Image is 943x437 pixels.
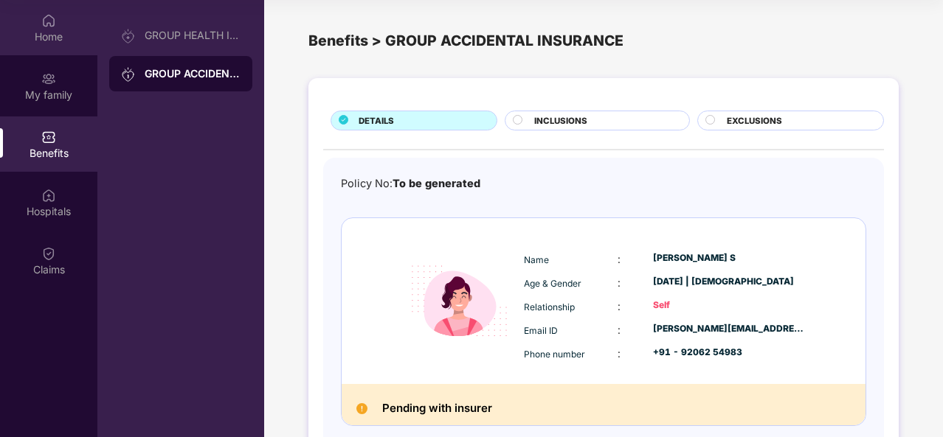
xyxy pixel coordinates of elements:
[618,347,621,360] span: :
[618,276,621,289] span: :
[653,275,805,289] div: [DATE] | [DEMOGRAPHIC_DATA]
[359,114,394,127] span: DETAILS
[618,300,621,312] span: :
[41,246,56,261] img: svg+xml;base64,PHN2ZyBpZD0iQ2xhaW0iIHhtbG5zPSJodHRwOi8vd3d3LnczLm9yZy8yMDAwL3N2ZyIgd2lkdGg9IjIwIi...
[308,29,899,52] div: Benefits > GROUP ACCIDENTAL INSURANCE
[393,177,480,189] span: To be generated
[653,346,805,360] div: +91 - 92062 54983
[121,29,136,43] img: svg+xml;base64,PHN2ZyB3aWR0aD0iMjAiIGhlaWdodD0iMjAiIHZpZXdCb3g9IjAgMCAyMCAyMCIgZmlsbD0ibm9uZSIgeG...
[727,114,782,127] span: EXCLUSIONS
[653,251,805,265] div: [PERSON_NAME] S
[653,298,805,312] div: Self
[41,130,56,144] img: svg+xml;base64,PHN2ZyBpZD0iQmVuZWZpdHMiIHhtbG5zPSJodHRwOi8vd3d3LnczLm9yZy8yMDAwL3N2ZyIgd2lkdGg9Ij...
[121,67,136,82] img: svg+xml;base64,PHN2ZyB3aWR0aD0iMjAiIGhlaWdodD0iMjAiIHZpZXdCb3g9IjAgMCAyMCAyMCIgZmlsbD0ibm9uZSIgeG...
[653,322,805,336] div: [PERSON_NAME][EMAIL_ADDRESS][DOMAIN_NAME]
[524,349,585,360] span: Phone number
[41,188,56,203] img: svg+xml;base64,PHN2ZyBpZD0iSG9zcGl0YWxzIiB4bWxucz0iaHR0cDovL3d3dy53My5vcmcvMjAwMC9zdmciIHdpZHRoPS...
[41,13,56,28] img: svg+xml;base64,PHN2ZyBpZD0iSG9tZSIgeG1sbnM9Imh0dHA6Ly93d3cudzMub3JnLzIwMDAvc3ZnIiB3aWR0aD0iMjAiIG...
[341,175,480,192] div: Policy No:
[41,71,56,86] img: svg+xml;base64,PHN2ZyB3aWR0aD0iMjAiIGhlaWdodD0iMjAiIHZpZXdCb3g9IjAgMCAyMCAyMCIgZmlsbD0ibm9uZSIgeG...
[382,399,492,418] h2: Pending with insurer
[524,254,549,265] span: Name
[618,253,621,265] span: :
[534,114,587,127] span: INCLUSIONS
[145,66,241,81] div: GROUP ACCIDENTAL INSURANCE
[398,240,520,362] img: icon
[145,29,241,41] div: GROUP HEALTH INSURANCE
[524,301,575,312] span: Relationship
[524,325,558,336] span: Email ID
[618,324,621,336] span: :
[524,278,581,289] span: Age & Gender
[356,403,367,414] img: Pending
